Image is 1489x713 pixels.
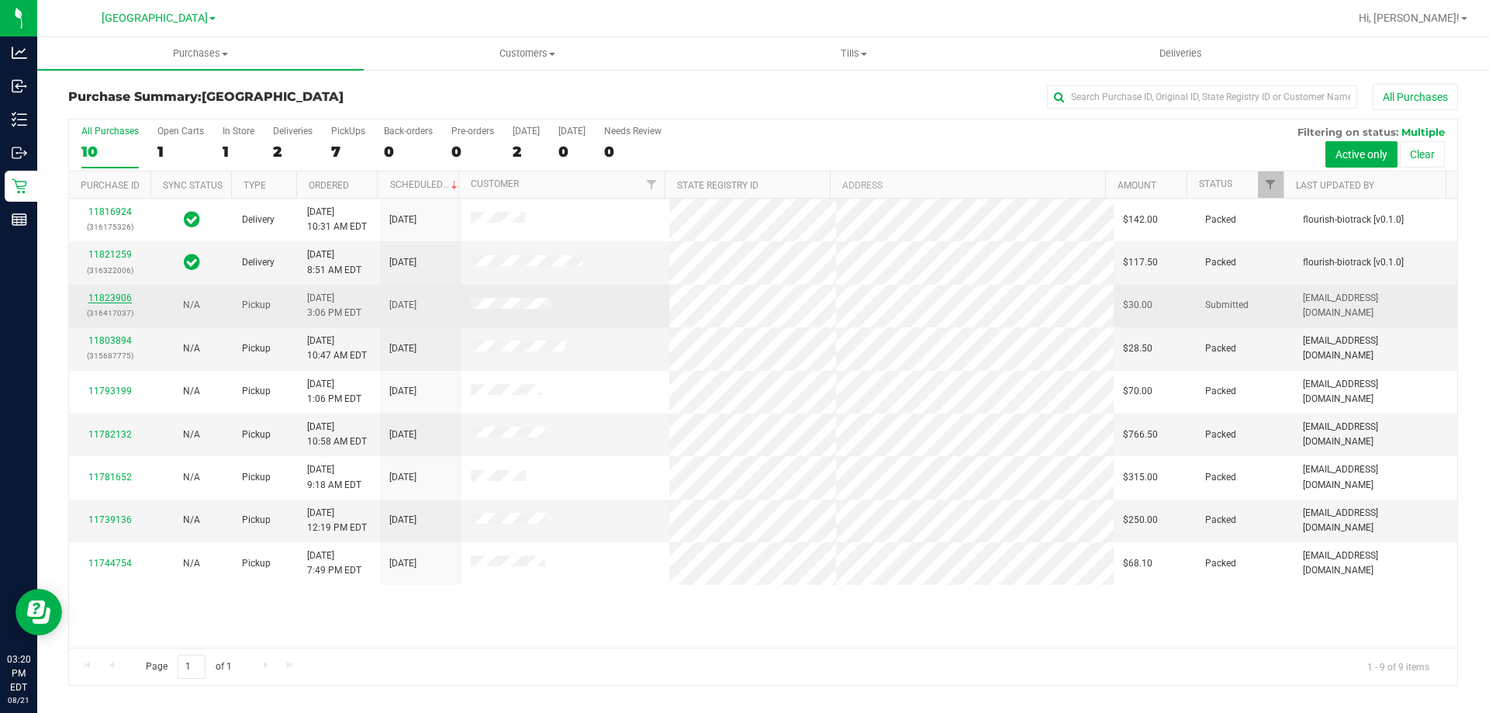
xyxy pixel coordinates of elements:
span: $142.00 [1123,213,1158,227]
span: Delivery [242,255,275,270]
a: Ordered [309,180,349,191]
button: N/A [183,513,200,528]
span: Pickup [242,384,271,399]
span: Not Applicable [183,514,200,525]
span: $70.00 [1123,384,1152,399]
div: Open Carts [157,126,204,137]
div: PickUps [331,126,365,137]
span: $250.00 [1123,513,1158,528]
span: [EMAIL_ADDRESS][DOMAIN_NAME] [1303,291,1448,320]
inline-svg: Inbound [12,78,27,94]
span: [GEOGRAPHIC_DATA] [102,12,208,25]
span: [DATE] 3:06 PM EDT [307,291,361,320]
span: [DATE] 10:31 AM EDT [307,205,367,234]
div: 0 [384,143,433,161]
span: [GEOGRAPHIC_DATA] [202,89,344,104]
a: Filter [1258,171,1283,198]
div: [DATE] [513,126,540,137]
span: In Sync [184,251,200,273]
span: Hi, [PERSON_NAME]! [1359,12,1460,24]
span: Delivery [242,213,275,227]
span: [DATE] 1:06 PM EDT [307,377,361,407]
span: Packed [1205,384,1236,399]
span: [DATE] 8:51 AM EDT [307,247,361,277]
div: 0 [604,143,662,161]
a: 11821259 [88,249,132,260]
inline-svg: Outbound [12,145,27,161]
a: 11823906 [88,292,132,303]
span: Multiple [1401,126,1445,138]
p: (316417037) [78,306,141,320]
p: 08/21 [7,694,30,706]
inline-svg: Retail [12,178,27,194]
div: Needs Review [604,126,662,137]
button: N/A [183,341,200,356]
span: [DATE] [389,255,416,270]
span: $315.00 [1123,470,1158,485]
span: Pickup [242,341,271,356]
span: [DATE] 7:49 PM EDT [307,549,361,578]
span: Pickup [242,427,271,442]
span: Submitted [1205,298,1249,313]
span: [DATE] 10:47 AM EDT [307,334,367,363]
div: [DATE] [558,126,586,137]
p: (316322006) [78,263,141,278]
span: Pickup [242,556,271,571]
span: Pickup [242,470,271,485]
span: $68.10 [1123,556,1152,571]
span: Packed [1205,213,1236,227]
span: flourish-biotrack [v0.1.0] [1303,255,1404,270]
a: Filter [639,171,665,198]
div: Deliveries [273,126,313,137]
span: [DATE] [389,384,416,399]
a: State Registry ID [677,180,758,191]
span: In Sync [184,209,200,230]
span: [EMAIL_ADDRESS][DOMAIN_NAME] [1303,549,1448,578]
span: Purchases [37,47,364,61]
a: Scheduled [390,179,461,190]
span: [DATE] [389,513,416,528]
span: Deliveries [1138,47,1223,61]
a: 11744754 [88,558,132,569]
span: Packed [1205,556,1236,571]
span: Not Applicable [183,558,200,569]
span: flourish-biotrack [v0.1.0] [1303,213,1404,227]
span: Packed [1205,341,1236,356]
a: Deliveries [1017,37,1344,70]
span: Page of 1 [133,655,244,679]
span: Not Applicable [183,299,200,310]
a: Customers [364,37,690,70]
p: (316175326) [78,220,141,234]
button: Clear [1400,141,1445,168]
a: Last Updated By [1296,180,1374,191]
button: Active only [1325,141,1397,168]
div: Pre-orders [451,126,494,137]
a: Type [244,180,266,191]
iframe: Resource center [16,589,62,635]
button: N/A [183,427,200,442]
th: Address [830,171,1105,199]
p: 03:20 PM EDT [7,652,30,694]
span: Not Applicable [183,429,200,440]
span: Pickup [242,513,271,528]
span: [DATE] [389,427,416,442]
button: N/A [183,470,200,485]
span: [DATE] 12:19 PM EDT [307,506,367,535]
inline-svg: Analytics [12,45,27,61]
a: 11793199 [88,386,132,396]
button: N/A [183,298,200,313]
a: Amount [1118,180,1156,191]
a: Status [1199,178,1232,189]
span: [EMAIL_ADDRESS][DOMAIN_NAME] [1303,377,1448,407]
span: [DATE] [389,470,416,485]
div: 7 [331,143,365,161]
span: Packed [1205,255,1236,270]
span: [DATE] [389,556,416,571]
span: Not Applicable [183,386,200,396]
a: 11782132 [88,429,132,440]
div: Back-orders [384,126,433,137]
a: Tills [690,37,1017,70]
span: [EMAIL_ADDRESS][DOMAIN_NAME] [1303,334,1448,363]
span: Packed [1205,427,1236,442]
h3: Purchase Summary: [68,90,531,104]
